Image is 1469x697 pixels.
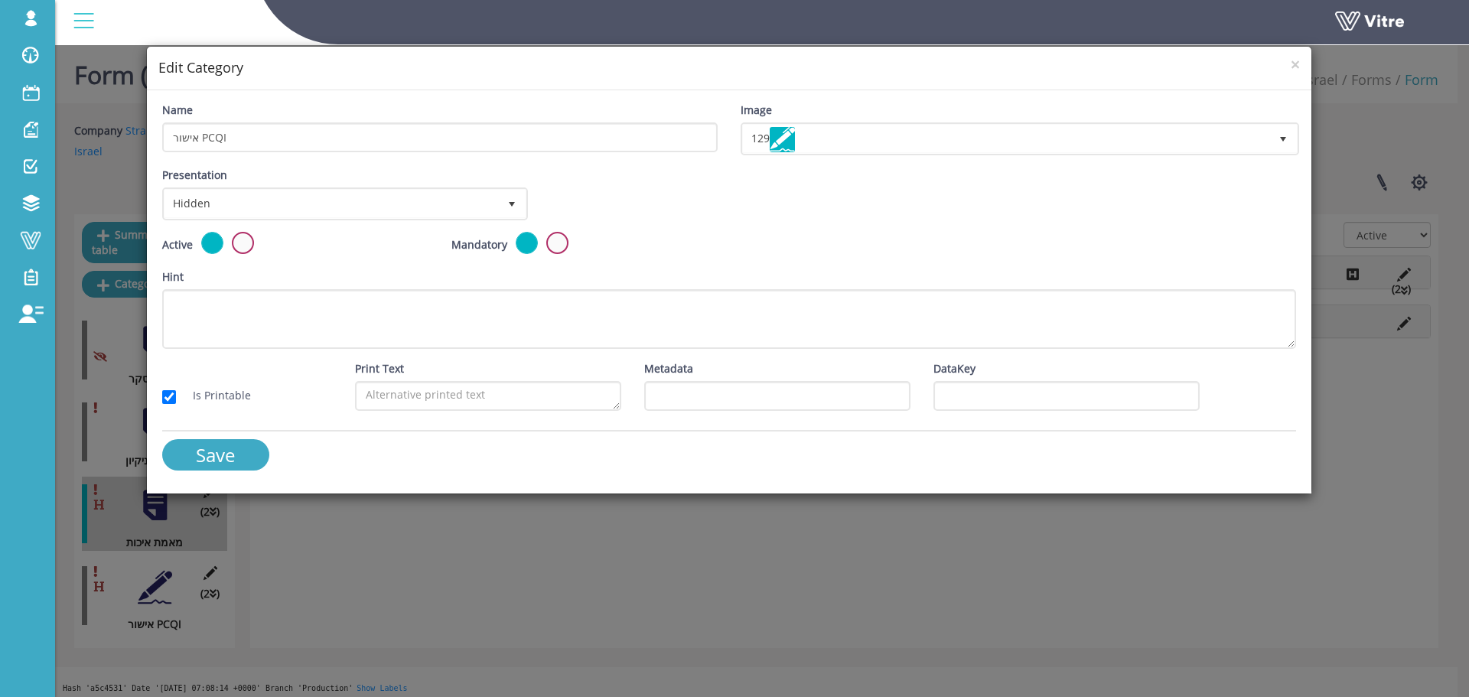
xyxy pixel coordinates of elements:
img: WizardIcon129.png [770,127,795,152]
label: Metadata [644,360,693,377]
label: Name [162,102,193,119]
label: Image [741,102,772,119]
span: 129 [743,125,1269,152]
label: Print Text [355,360,404,377]
button: Close [1291,57,1300,73]
label: Is Printable [178,387,251,404]
span: select [498,190,526,217]
h4: Edit Category [158,58,1300,78]
span: × [1291,54,1300,75]
span: Hidden [164,190,498,217]
span: select [1269,125,1297,152]
input: Save [162,439,269,471]
label: Presentation [162,167,227,184]
label: Mandatory [451,236,507,253]
label: Active [162,236,193,253]
label: DataKey [933,360,976,377]
label: Hint [162,269,184,285]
